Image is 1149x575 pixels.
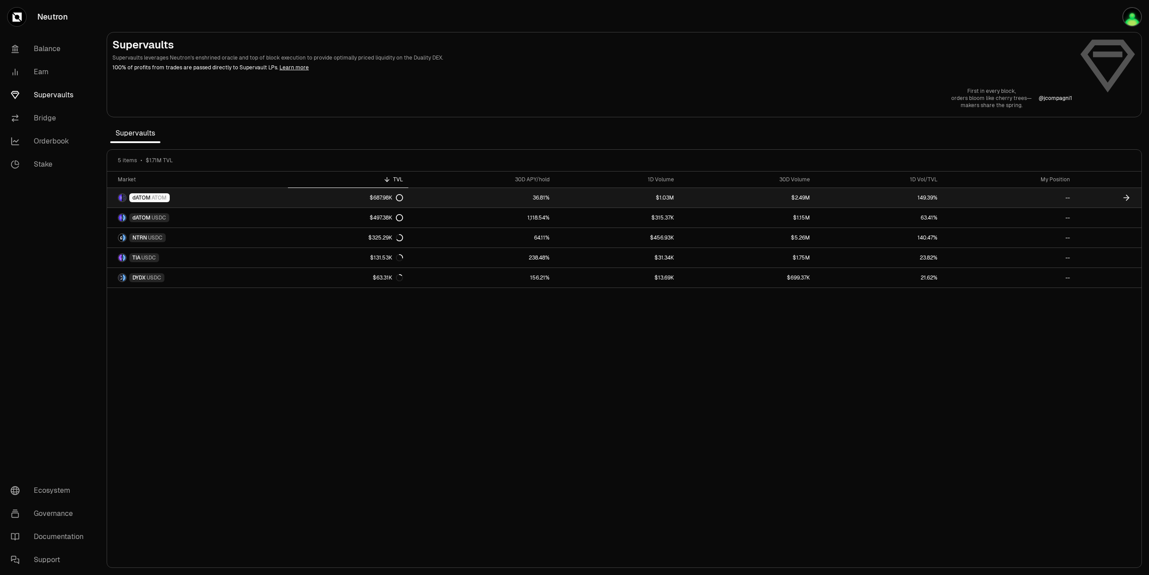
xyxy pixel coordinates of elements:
[107,268,288,287] a: DYDX LogoUSDC LogoDYDXUSDC
[679,248,815,268] a: $1.75M
[815,228,943,248] a: 140.47%
[368,234,403,241] div: $325.29K
[123,254,126,261] img: USDC Logo
[555,188,679,208] a: $1.03M
[1039,95,1072,102] p: @ jcompagni1
[951,102,1032,109] p: makers share the spring.
[408,188,555,208] a: 36.81%
[943,268,1075,287] a: --
[279,64,309,71] a: Learn more
[132,194,151,201] span: dATOM
[943,228,1075,248] a: --
[4,84,96,107] a: Supervaults
[408,208,555,228] a: 1,118.54%
[4,130,96,153] a: Orderbook
[951,88,1032,109] a: First in every block,orders bloom like cherry trees—makers share the spring.
[943,208,1075,228] a: --
[4,525,96,548] a: Documentation
[118,176,283,183] div: Market
[555,208,679,228] a: $315.37K
[123,234,126,241] img: USDC Logo
[370,214,403,221] div: $497.38K
[815,188,943,208] a: 149.39%
[815,208,943,228] a: 63.41%
[555,248,679,268] a: $31.34K
[119,274,122,281] img: DYDX Logo
[152,214,166,221] span: USDC
[679,228,815,248] a: $5.26M
[147,274,161,281] span: USDC
[943,248,1075,268] a: --
[119,194,122,201] img: dATOM Logo
[119,234,122,241] img: NTRN Logo
[1122,7,1142,27] img: Kepir Wallet
[815,268,943,287] a: 21.62%
[112,54,1072,62] p: Supervaults leverages Neutron's enshrined oracle and top of block execution to provide optimally ...
[4,60,96,84] a: Earn
[4,153,96,176] a: Stake
[821,176,938,183] div: 1D Vol/TVL
[373,274,403,281] div: $63.31K
[112,64,1072,72] p: 100% of profits from trades are passed directly to Supervault LPs.
[555,268,679,287] a: $13.69K
[141,254,156,261] span: USDC
[414,176,550,183] div: 30D APY/hold
[4,479,96,502] a: Ecosystem
[370,194,403,201] div: $687.98K
[948,176,1070,183] div: My Position
[4,37,96,60] a: Balance
[951,88,1032,95] p: First in every block,
[288,208,408,228] a: $497.38K
[132,254,140,261] span: TIA
[679,208,815,228] a: $1.15M
[679,268,815,287] a: $699.37K
[560,176,674,183] div: 1D Volume
[112,38,1072,52] h2: Supervaults
[119,214,122,221] img: dATOM Logo
[943,188,1075,208] a: --
[408,228,555,248] a: 64.11%
[119,254,122,261] img: TIA Logo
[107,248,288,268] a: TIA LogoUSDC LogoTIAUSDC
[123,194,126,201] img: ATOM Logo
[815,248,943,268] a: 23.82%
[685,176,810,183] div: 30D Volume
[288,188,408,208] a: $687.98K
[4,107,96,130] a: Bridge
[4,502,96,525] a: Governance
[370,254,403,261] div: $131.53K
[148,234,163,241] span: USDC
[110,124,160,142] span: Supervaults
[288,268,408,287] a: $63.31K
[107,228,288,248] a: NTRN LogoUSDC LogoNTRNUSDC
[132,234,147,241] span: NTRN
[107,208,288,228] a: dATOM LogoUSDC LogodATOMUSDC
[555,228,679,248] a: $456.93K
[293,176,403,183] div: TVL
[288,228,408,248] a: $325.29K
[146,157,173,164] span: $1.71M TVL
[1039,95,1072,102] a: @jcompagni1
[679,188,815,208] a: $2.49M
[132,214,151,221] span: dATOM
[123,274,126,281] img: USDC Logo
[288,248,408,268] a: $131.53K
[408,248,555,268] a: 238.48%
[118,157,137,164] span: 5 items
[123,214,126,221] img: USDC Logo
[132,274,146,281] span: DYDX
[152,194,167,201] span: ATOM
[408,268,555,287] a: 156.21%
[107,188,288,208] a: dATOM LogoATOM LogodATOMATOM
[4,548,96,571] a: Support
[951,95,1032,102] p: orders bloom like cherry trees—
